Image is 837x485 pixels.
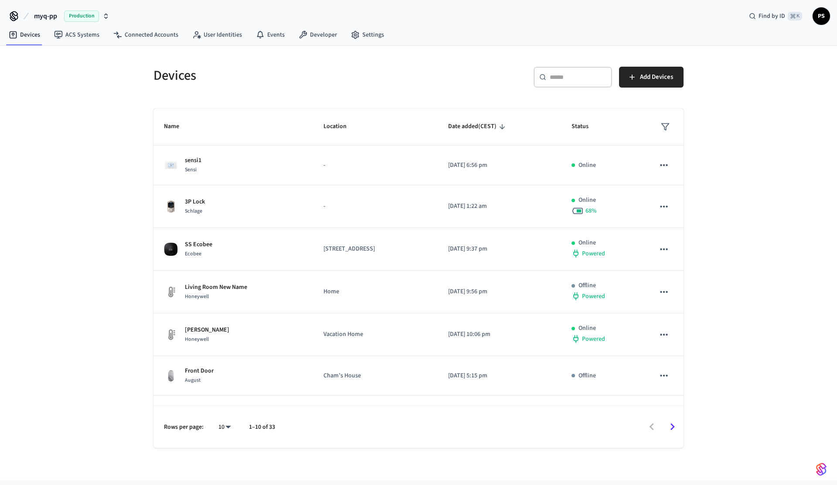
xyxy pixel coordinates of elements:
a: ACS Systems [47,27,106,43]
span: Find by ID [759,12,785,20]
a: User Identities [185,27,249,43]
a: Settings [344,27,391,43]
p: [DATE] 1:22 am [448,202,551,211]
p: Vacation Home [323,330,427,339]
p: [DATE] 9:56 pm [448,287,551,296]
span: Powered [582,335,605,343]
span: Status [572,120,600,133]
span: Date added(CEST) [448,120,508,133]
span: Powered [582,249,605,258]
p: Home [323,287,427,296]
button: Add Devices [619,67,684,88]
p: Offline [578,371,596,380]
a: Events [249,27,292,43]
img: Sensi Smart Thermostat (White) [164,158,178,172]
a: Devices [2,27,47,43]
span: Production [64,10,99,22]
p: Online [578,324,596,333]
p: [STREET_ADDRESS] [323,244,427,254]
span: Honeywell [185,336,209,343]
p: SS Ecobee [185,240,212,249]
img: Schlage Sense Smart Deadbolt with Camelot Trim, Front [164,200,178,214]
p: - [323,202,427,211]
span: Ecobee [185,250,201,258]
p: Online [578,196,596,205]
div: 10 [214,421,235,434]
img: thermostat_fallback [164,285,178,299]
button: PS [813,7,830,25]
img: August Wifi Smart Lock 3rd Gen, Silver, Front [164,369,178,383]
div: Find by ID⌘ K [742,8,809,24]
p: 3P Lock [185,197,205,207]
img: SeamLogoGradient.69752ec5.svg [816,462,827,476]
a: Developer [292,27,344,43]
span: ⌘ K [788,12,802,20]
a: Connected Accounts [106,27,185,43]
p: Online [578,161,596,170]
p: Offline [578,281,596,290]
span: Sensi [185,166,197,173]
button: Go to next page [662,417,683,437]
p: [DATE] 5:15 pm [448,371,551,380]
span: Powered [582,292,605,301]
p: sensi1 [185,156,201,165]
p: - [323,161,427,170]
p: Online [578,238,596,248]
p: [DATE] 9:37 pm [448,244,551,254]
img: thermostat_fallback [164,328,178,342]
span: Location [323,120,358,133]
p: 1–10 of 33 [249,423,275,432]
p: Rows per page: [164,423,204,432]
span: PS [813,8,829,24]
span: myq-pp [34,11,57,21]
p: Living Room New Name [185,283,247,292]
span: Schlage [185,207,202,215]
span: Name [164,120,191,133]
p: Front Door [185,366,214,376]
p: [PERSON_NAME] [185,326,229,335]
span: Add Devices [640,71,673,83]
p: [DATE] 10:06 pm [448,330,551,339]
span: August [185,376,201,384]
p: [DATE] 6:56 pm [448,161,551,170]
span: 68 % [585,207,597,215]
span: Honeywell [185,293,209,300]
p: Cham’s House [323,371,427,380]
img: ecobee_lite_3 [164,242,178,256]
h5: Devices [153,67,413,85]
